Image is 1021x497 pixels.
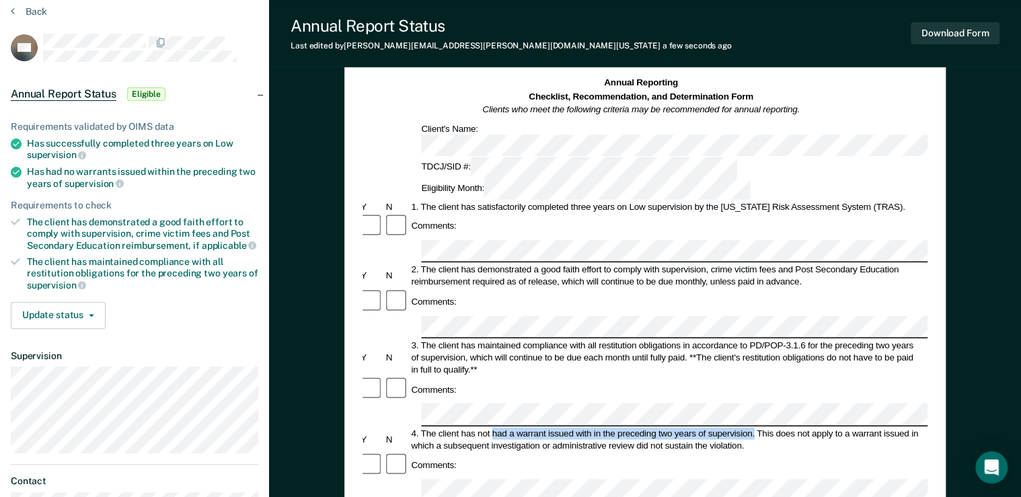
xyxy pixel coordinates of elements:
div: Annual Report Status [291,16,732,36]
dt: Supervision [11,350,258,362]
div: Y [358,433,384,445]
div: The client has demonstrated a good faith effort to comply with supervision, crime victim fees and... [27,217,258,251]
div: Y [358,351,384,363]
div: Eligibility Month: [419,178,753,200]
div: Last edited by [PERSON_NAME][EMAIL_ADDRESS][PERSON_NAME][DOMAIN_NAME][US_STATE] [291,41,732,50]
button: Back [11,5,47,17]
span: supervision [27,280,86,291]
div: Comments: [409,220,458,232]
div: N [383,433,409,445]
span: supervision [27,149,86,160]
div: Comments: [409,296,458,308]
div: N [383,351,409,363]
div: Comments: [409,383,458,395]
div: 1. The client has satisfactorily completed three years on Low supervision by the [US_STATE] Risk ... [409,200,923,213]
div: N [383,270,409,282]
div: TDCJ/SID #: [419,157,739,178]
div: Has successfully completed three years on Low [27,138,258,161]
span: a few seconds ago [663,41,732,50]
strong: Annual Reporting [604,77,678,87]
span: applicable [202,240,256,251]
div: 2. The client has demonstrated a good faith effort to comply with supervision, crime victim fees ... [409,264,923,288]
button: Download Form [911,22,999,44]
div: Requirements to check [11,200,258,211]
dt: Contact [11,475,258,487]
div: N [383,200,409,213]
div: Y [358,270,384,282]
div: 4. The client has not had a warrant issued with in the preceding two years of supervision. This d... [409,427,923,451]
span: supervision [65,178,124,189]
div: Open Intercom Messenger [975,451,1008,484]
span: Annual Report Status [11,87,116,101]
em: Clients who meet the following criteria may be recommended for annual reporting. [482,104,800,114]
strong: Checklist, Recommendation, and Determination Form [529,91,753,101]
div: 3. The client has maintained compliance with all restitution obligations in accordance to PD/POP-... [409,339,923,375]
div: Y [358,200,384,213]
button: Update status [11,302,106,329]
div: Has had no warrants issued within the preceding two years of [27,166,258,189]
span: Eligible [127,87,165,101]
div: The client has maintained compliance with all restitution obligations for the preceding two years of [27,256,258,291]
div: Comments: [409,459,458,471]
div: Requirements validated by OIMS data [11,121,258,132]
